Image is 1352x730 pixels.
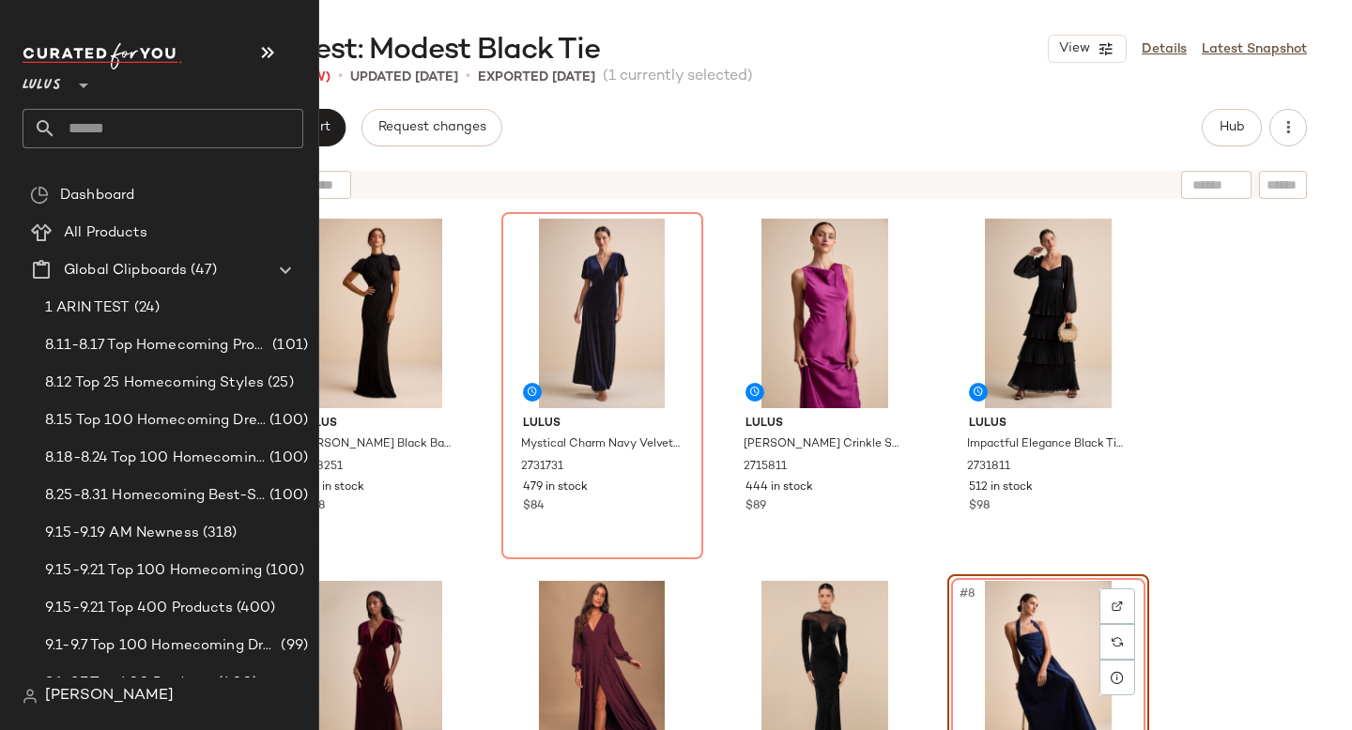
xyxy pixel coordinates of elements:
span: 336 in stock [300,479,364,496]
span: 8.15 Top 100 Homecoming Dresses [45,410,266,432]
span: 8.11-8.17 Top Homecoming Product [45,335,269,357]
span: (400) [214,673,257,694]
span: Impactful Elegance Black Tiered Balloon Sleeve Maxi Dress [967,436,1126,453]
span: 8.12 Top 25 Homecoming Styles [45,373,264,394]
span: (100) [262,560,304,582]
span: 2715811 [744,459,787,476]
span: Dashboard [60,185,134,206]
span: (1 currently selected) [603,66,753,88]
img: 2731731_02_front_2025-09-11.jpg [508,219,697,408]
span: $98 [969,498,990,515]
span: 2731811 [967,459,1010,476]
p: Exported [DATE] [478,68,595,87]
span: • [338,66,343,88]
span: 479 in stock [523,479,588,496]
span: 8.18-8.24 Top 100 Homecoming Dresses [45,448,266,469]
span: 2731731 [521,459,563,476]
p: updated [DATE] [350,68,458,87]
span: Global Clipboards [64,260,187,281]
span: Request changes [377,120,486,135]
span: $84 [523,498,545,515]
img: svg%3e [1112,601,1123,612]
span: Wedding Guest: Modest Black Tie [146,32,600,69]
span: 8.25-8.31 Homecoming Best-Sellers [45,485,266,507]
span: 1 ARIN TEST [45,297,131,319]
img: 2731811_02_front_2025-09-11.jpg [954,219,1143,408]
span: (100) [266,410,308,432]
span: Lulus [523,416,682,433]
button: Request changes [361,109,502,146]
span: 2738251 [298,459,343,476]
span: Lulus [745,416,904,433]
span: Mystical Charm Navy Velvet Flutter Sleeve Maxi Dress [521,436,680,453]
span: (100) [266,485,308,507]
span: $89 [745,498,766,515]
a: Details [1142,39,1187,59]
span: [PERSON_NAME] Crinkle Satin Backless Maxi Dress [744,436,902,453]
img: svg%3e [1112,636,1123,647]
button: Hub [1202,109,1262,146]
span: Hub [1219,120,1245,135]
span: (100) [266,448,308,469]
span: 9.15-9.21 Top 100 Homecoming [45,560,262,582]
span: Lulus [300,416,458,433]
span: 512 in stock [969,479,1033,496]
span: 9.15-9.21 Top 400 Products [45,598,233,619]
img: cfy_white_logo.C9jOOHJF.svg [23,43,182,69]
span: Lulus [23,64,61,98]
span: View [1058,41,1090,56]
span: Lulus [969,416,1128,433]
span: (25) [264,373,294,394]
span: • [466,66,470,88]
img: svg%3e [30,186,49,205]
span: 9.15-9.19 AM Newness [45,523,199,544]
span: [PERSON_NAME] [45,685,174,707]
img: 2715811_01_hero_2025-09-11.jpg [730,219,919,408]
span: (24) [131,297,161,319]
span: [PERSON_NAME] Black Backless Maxi Dress [298,436,456,453]
span: #8 [958,585,978,603]
a: Latest Snapshot [1202,39,1307,59]
span: (101) [269,335,308,357]
span: 9.1-9.7 Top 100 Homecoming Dresses [45,635,277,657]
span: (400) [233,598,276,619]
span: 444 in stock [745,479,813,496]
span: All Products [64,222,147,244]
button: View [1048,35,1127,63]
span: (318) [199,523,238,544]
span: (99) [277,635,308,657]
span: (47) [187,260,217,281]
img: svg%3e [23,689,38,704]
span: 9.1-9.7 Top 400 Products [45,673,214,694]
